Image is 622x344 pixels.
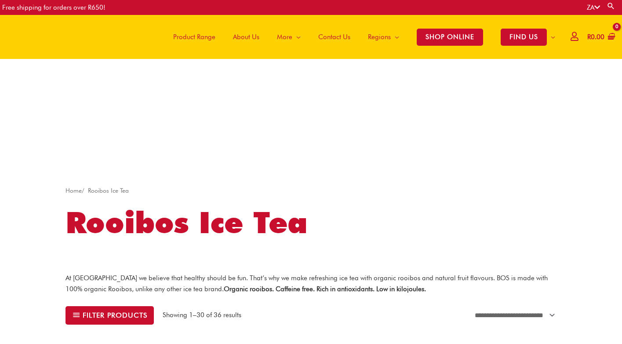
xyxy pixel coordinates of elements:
[83,312,147,318] span: Filter products
[173,24,215,50] span: Product Range
[65,187,82,194] a: Home
[158,15,564,59] nav: Site Navigation
[587,33,604,41] bdi: 0.00
[368,24,391,50] span: Regions
[65,306,154,325] button: Filter products
[607,2,615,10] a: Search button
[65,202,557,243] h1: Rooibos Ice Tea
[277,24,292,50] span: More
[65,185,557,196] nav: Breadcrumb
[164,15,224,59] a: Product Range
[501,29,547,46] span: FIND US
[469,307,557,324] select: Shop order
[65,273,557,295] p: At [GEOGRAPHIC_DATA] we believe that healthy should be fun. That’s why we make refreshing ice tea...
[359,15,408,59] a: Regions
[587,33,591,41] span: R
[268,15,309,59] a: More
[224,285,426,293] strong: Organic rooibos. Caffeine free. Rich in antioxidants. Low in kilojoules.
[587,4,600,11] a: ZA
[408,15,492,59] a: SHOP ONLINE
[233,24,259,50] span: About Us
[65,77,557,176] img: screenshot
[586,27,615,47] a: View Shopping Cart, empty
[309,15,359,59] a: Contact Us
[224,15,268,59] a: About Us
[417,29,483,46] span: SHOP ONLINE
[318,24,350,50] span: Contact Us
[163,310,241,320] p: Showing 1–30 of 36 results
